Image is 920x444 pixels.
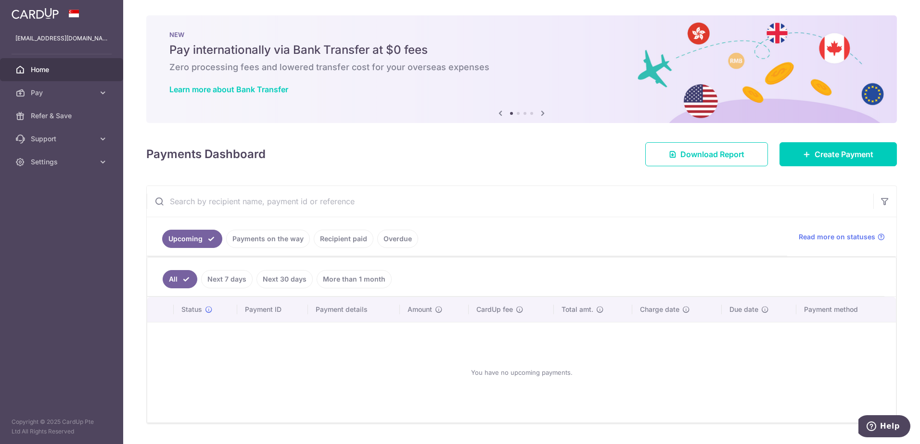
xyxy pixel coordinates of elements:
a: Upcoming [162,230,222,248]
a: Read more on statuses [799,232,885,242]
span: Due date [729,305,758,314]
span: Home [31,65,94,74]
a: Download Report [645,142,768,166]
h6: Zero processing fees and lowered transfer cost for your overseas expenses [169,62,874,73]
th: Payment ID [237,297,308,322]
img: CardUp [12,8,59,19]
p: [EMAIL_ADDRESS][DOMAIN_NAME] [15,34,108,43]
img: Bank transfer banner [146,15,897,123]
input: Search by recipient name, payment id or reference [147,186,873,217]
span: Create Payment [815,148,873,160]
a: More than 1 month [317,270,392,288]
span: Pay [31,88,94,98]
iframe: Opens a widget where you can find more information [858,415,910,439]
span: Amount [408,305,432,314]
a: Learn more about Bank Transfer [169,85,288,94]
span: Status [181,305,202,314]
span: Total amt. [562,305,593,314]
span: Support [31,134,94,144]
a: Payments on the way [226,230,310,248]
span: Read more on statuses [799,232,875,242]
a: Recipient paid [314,230,373,248]
div: You have no upcoming payments. [159,330,884,415]
a: Next 30 days [256,270,313,288]
a: Overdue [377,230,418,248]
span: CardUp fee [476,305,513,314]
p: NEW [169,31,874,38]
th: Payment details [308,297,400,322]
a: Create Payment [779,142,897,166]
h5: Pay internationally via Bank Transfer at $0 fees [169,42,874,58]
span: Download Report [680,148,744,160]
a: All [163,270,197,288]
span: Refer & Save [31,111,94,121]
span: Settings [31,157,94,167]
h4: Payments Dashboard [146,146,266,163]
a: Next 7 days [201,270,253,288]
th: Payment method [796,297,896,322]
span: Charge date [640,305,679,314]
